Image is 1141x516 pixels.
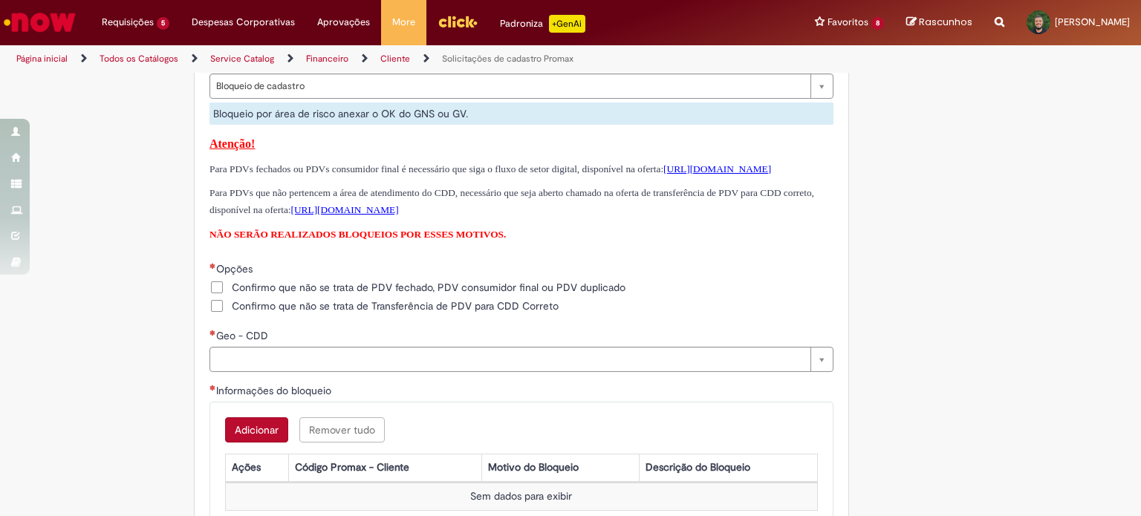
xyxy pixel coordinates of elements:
[663,163,771,174] a: [URL][DOMAIN_NAME]
[232,280,625,295] span: Confirmo que não se trata de PDV fechado, PDV consumidor final ou PDV duplicado
[102,15,154,30] span: Requisições
[482,454,639,481] th: Motivo do Bloqueio
[209,347,833,372] a: Limpar campo Geo - CDD
[209,102,833,125] div: Bloqueio por área de risco anexar o OK do GNS ou GV.
[209,263,216,269] span: Obrigatório
[1055,16,1130,28] span: [PERSON_NAME]
[871,17,884,30] span: 8
[225,454,288,481] th: Ações
[289,454,482,481] th: Código Promax - Cliente
[216,262,256,275] span: Opções
[210,53,274,65] a: Service Catalog
[1,7,78,37] img: ServiceNow
[216,384,334,397] span: Informações do bloqueio
[442,53,573,65] a: Solicitações de cadastro Promax
[380,53,410,65] a: Cliente
[209,187,814,215] span: Para PDVs que não pertencem a área de atendimento do CDD, necessário que seja aberto chamado na o...
[919,15,972,29] span: Rascunhos
[209,385,216,391] span: Necessários
[209,163,771,174] span: Para PDVs fechados ou PDVs consumidor final é necessário que siga o fluxo de setor digital, dispo...
[500,15,585,33] div: Padroniza
[209,330,216,336] span: Necessários
[232,298,559,313] span: Confirmo que não se trata de Transferência de PDV para CDD Correto
[828,15,868,30] span: Favoritos
[549,15,585,33] p: +GenAi
[157,17,169,30] span: 5
[225,483,817,510] td: Sem dados para exibir
[100,53,178,65] a: Todos os Catálogos
[216,329,271,342] span: Geo - CDD
[209,137,255,150] span: Atenção!
[192,15,295,30] span: Despesas Corporativas
[639,454,817,481] th: Descrição do Bloqueio
[317,15,370,30] span: Aprovações
[438,10,478,33] img: click_logo_yellow_360x200.png
[906,16,972,30] a: Rascunhos
[225,417,288,442] button: Add a row for Informações do bloqueio
[216,74,803,98] span: Bloqueio de cadastro
[306,53,348,65] a: Financeiro
[16,53,68,65] a: Página inicial
[209,229,506,240] span: NÃO SERÃO REALIZADOS BLOQUEIOS POR ESSES MOTIVOS.
[11,45,750,73] ul: Trilhas de página
[392,15,415,30] span: More
[291,204,399,215] span: [URL][DOMAIN_NAME]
